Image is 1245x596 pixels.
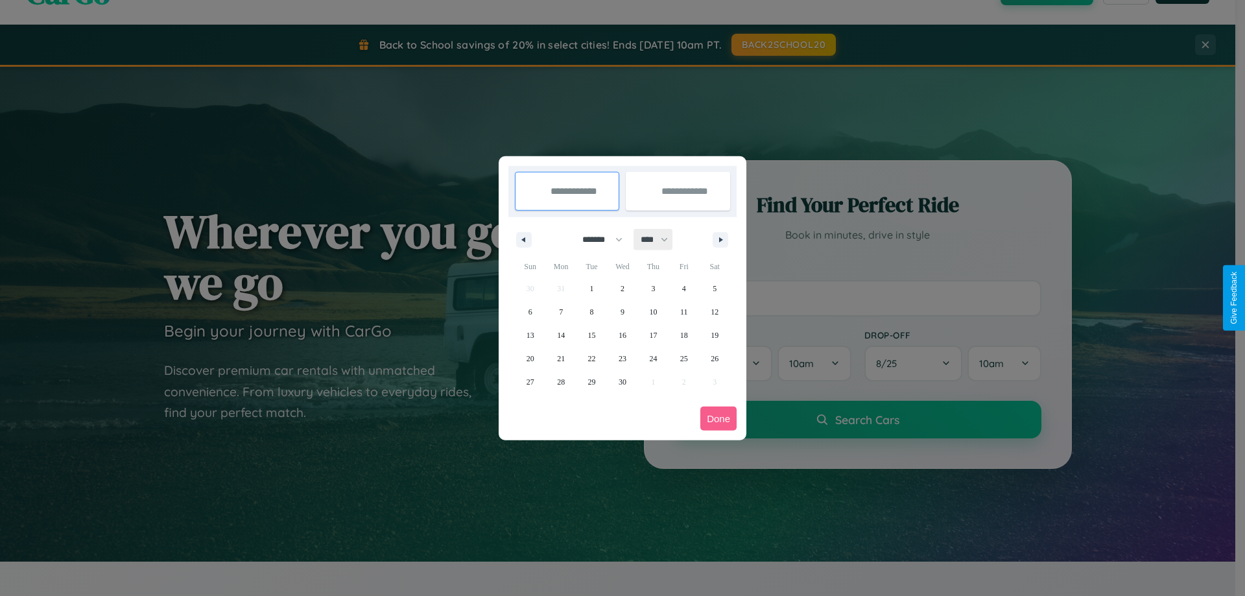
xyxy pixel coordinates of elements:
[621,300,624,324] span: 9
[680,347,688,370] span: 25
[711,347,718,370] span: 26
[527,370,534,394] span: 27
[515,324,545,347] button: 13
[576,300,607,324] button: 8
[588,370,596,394] span: 29
[527,347,534,370] span: 20
[545,324,576,347] button: 14
[588,324,596,347] span: 15
[576,277,607,300] button: 1
[527,324,534,347] span: 13
[545,300,576,324] button: 7
[515,300,545,324] button: 6
[576,324,607,347] button: 15
[638,347,669,370] button: 24
[607,370,637,394] button: 30
[515,256,545,277] span: Sun
[711,324,718,347] span: 19
[649,300,657,324] span: 10
[576,256,607,277] span: Tue
[619,324,626,347] span: 16
[515,347,545,370] button: 20
[545,256,576,277] span: Mon
[680,324,688,347] span: 18
[607,324,637,347] button: 16
[607,300,637,324] button: 9
[669,256,699,277] span: Fri
[682,277,686,300] span: 4
[669,324,699,347] button: 18
[590,277,594,300] span: 1
[680,300,688,324] span: 11
[590,300,594,324] span: 8
[557,324,565,347] span: 14
[700,277,730,300] button: 5
[638,324,669,347] button: 17
[621,277,624,300] span: 2
[528,300,532,324] span: 6
[700,300,730,324] button: 12
[619,370,626,394] span: 30
[607,256,637,277] span: Wed
[669,347,699,370] button: 25
[576,347,607,370] button: 22
[545,347,576,370] button: 21
[700,347,730,370] button: 26
[713,277,717,300] span: 5
[607,277,637,300] button: 2
[669,277,699,300] button: 4
[649,324,657,347] span: 17
[619,347,626,370] span: 23
[638,300,669,324] button: 10
[576,370,607,394] button: 29
[607,347,637,370] button: 23
[700,324,730,347] button: 19
[638,277,669,300] button: 3
[557,370,565,394] span: 28
[1229,272,1239,324] div: Give Feedback
[669,300,699,324] button: 11
[588,347,596,370] span: 22
[557,347,565,370] span: 21
[700,407,737,431] button: Done
[649,347,657,370] span: 24
[638,256,669,277] span: Thu
[515,370,545,394] button: 27
[700,256,730,277] span: Sat
[711,300,718,324] span: 12
[651,277,655,300] span: 3
[559,300,563,324] span: 7
[545,370,576,394] button: 28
